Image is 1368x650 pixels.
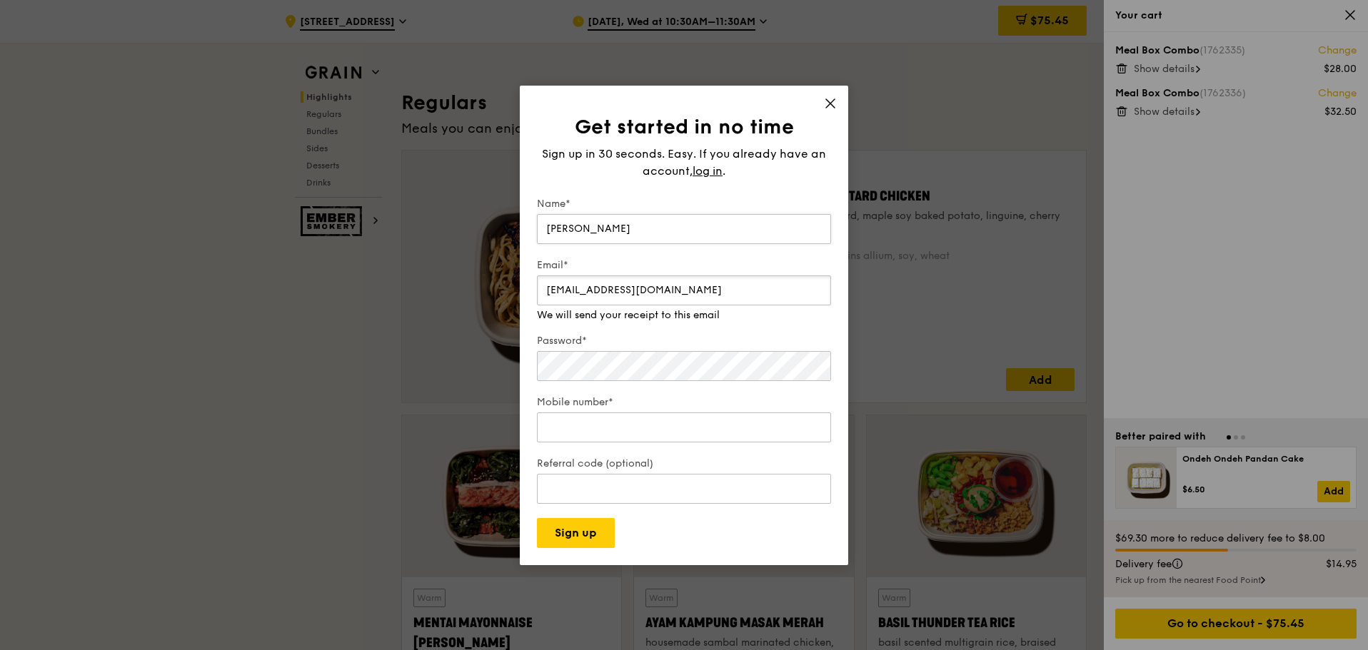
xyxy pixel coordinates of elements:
[537,258,831,273] label: Email*
[542,147,826,178] span: Sign up in 30 seconds. Easy. If you already have an account,
[537,308,831,323] div: We will send your receipt to this email
[723,164,725,178] span: .
[537,197,831,211] label: Name*
[537,518,615,548] button: Sign up
[537,457,831,471] label: Referral code (optional)
[537,114,831,140] h1: Get started in no time
[537,395,831,410] label: Mobile number*
[537,334,831,348] label: Password*
[693,163,723,180] span: log in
